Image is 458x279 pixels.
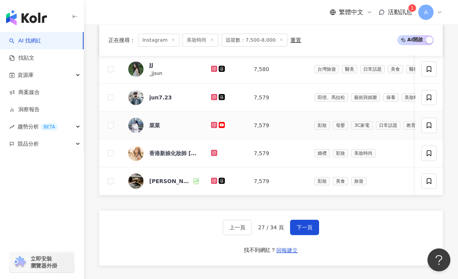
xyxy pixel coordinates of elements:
[333,121,348,130] span: 母嬰
[9,89,40,96] a: 商案媒合
[388,8,412,16] span: 活動訊息
[18,118,58,135] span: 趨勢分析
[248,55,308,84] td: 7,580
[138,34,179,47] span: Instagram
[314,121,330,130] span: 彩妝
[351,121,373,130] span: 3C家電
[149,61,153,69] div: JJ
[9,54,34,62] a: 找貼文
[149,149,199,157] div: 香港新娘化妝師 [PERSON_NAME]｜自然甜美感
[9,106,40,114] a: 洞察報告
[408,4,416,12] sup: 1
[149,122,160,129] div: 菜菜
[290,220,319,235] button: 下一頁
[406,65,435,73] span: 醫療與健康
[297,224,313,230] span: 下一頁
[314,65,339,73] span: 台灣旅遊
[360,65,385,73] span: 日常話題
[427,248,450,271] iframe: Help Scout Beacon - Open
[108,37,135,43] span: 正在搜尋 ：
[248,112,308,139] td: 7,579
[12,256,27,268] img: chrome extension
[276,244,298,256] button: 回報建立
[128,90,144,105] img: KOL Avatar
[248,167,308,195] td: 7,579
[314,93,348,102] span: 田徑、馬拉松
[424,8,428,16] span: A
[276,247,298,253] span: 回報建立
[128,118,144,133] img: KOL Avatar
[314,149,330,157] span: 婚禮
[314,177,330,185] span: 彩妝
[6,10,47,25] img: logo
[18,67,34,84] span: 資源庫
[376,121,400,130] span: 日常話題
[351,93,380,102] span: 藝術與娛樂
[383,93,398,102] span: 保養
[258,224,284,230] span: 27 / 34 頁
[18,135,39,152] span: 競品分析
[128,146,144,161] img: KOL Avatar
[128,61,199,77] a: KOL AvatarJJ_jjsun
[342,65,357,73] span: 醫美
[403,121,432,130] span: 教育與學習
[223,220,252,235] button: 上一頁
[128,62,144,77] img: KOL Avatar
[402,93,426,102] span: 美妝時尚
[333,177,348,185] span: 美食
[128,118,199,133] a: KOL Avatar菜菜
[149,177,192,185] div: [PERSON_NAME]
[182,34,218,47] span: 美妝時尚
[248,84,308,112] td: 7,579
[128,174,144,189] img: KOL Avatar
[9,37,41,45] a: searchAI 找網紅
[149,94,172,101] div: jun7.23
[411,5,414,11] span: 1
[149,71,162,76] span: _jjsun
[10,252,74,273] a: chrome extension立即安裝 瀏覽器外掛
[351,177,366,185] span: 旅遊
[388,65,403,73] span: 美食
[221,34,287,47] span: 追蹤數：7,500-8,000
[128,146,199,161] a: KOL Avatar香港新娘化妝師 [PERSON_NAME]｜自然甜美感
[128,90,199,105] a: KOL Avatarjun7.23
[339,8,363,16] span: 繁體中文
[244,247,276,254] div: 找不到網紅？
[31,255,57,269] span: 立即安裝 瀏覽器外掛
[9,124,15,130] span: rise
[333,149,348,157] span: 彩妝
[351,149,376,157] span: 美妝時尚
[229,224,245,230] span: 上一頁
[248,139,308,167] td: 7,579
[128,174,199,189] a: KOL Avatar[PERSON_NAME]
[290,37,301,43] div: 重置
[40,123,58,131] div: BETA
